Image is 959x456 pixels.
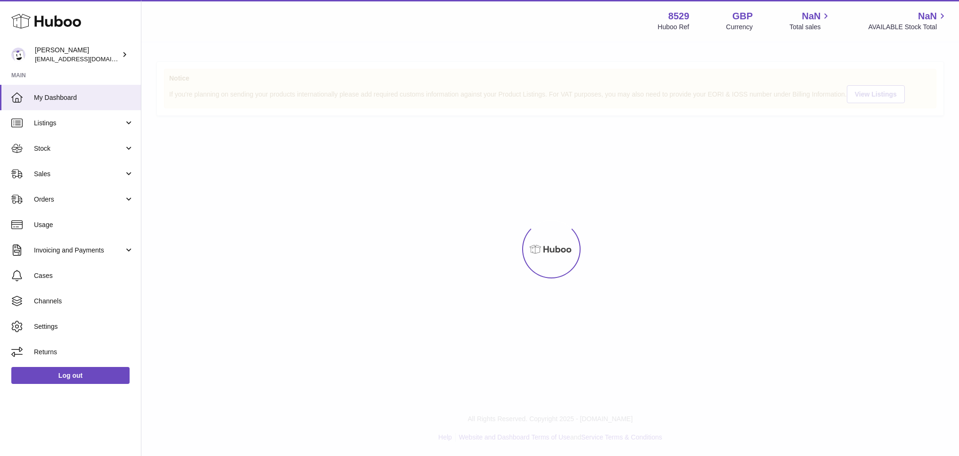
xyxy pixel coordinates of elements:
[34,170,124,179] span: Sales
[34,246,124,255] span: Invoicing and Payments
[789,10,831,32] a: NaN Total sales
[34,119,124,128] span: Listings
[732,10,753,23] strong: GBP
[868,10,948,32] a: NaN AVAILABLE Stock Total
[35,46,120,64] div: [PERSON_NAME]
[802,10,820,23] span: NaN
[789,23,831,32] span: Total sales
[34,322,134,331] span: Settings
[918,10,937,23] span: NaN
[34,93,134,102] span: My Dashboard
[34,195,124,204] span: Orders
[726,23,753,32] div: Currency
[34,220,134,229] span: Usage
[11,48,25,62] img: admin@redgrass.ch
[34,348,134,357] span: Returns
[658,23,689,32] div: Huboo Ref
[34,271,134,280] span: Cases
[868,23,948,32] span: AVAILABLE Stock Total
[34,297,134,306] span: Channels
[34,144,124,153] span: Stock
[668,10,689,23] strong: 8529
[11,367,130,384] a: Log out
[35,55,139,63] span: [EMAIL_ADDRESS][DOMAIN_NAME]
